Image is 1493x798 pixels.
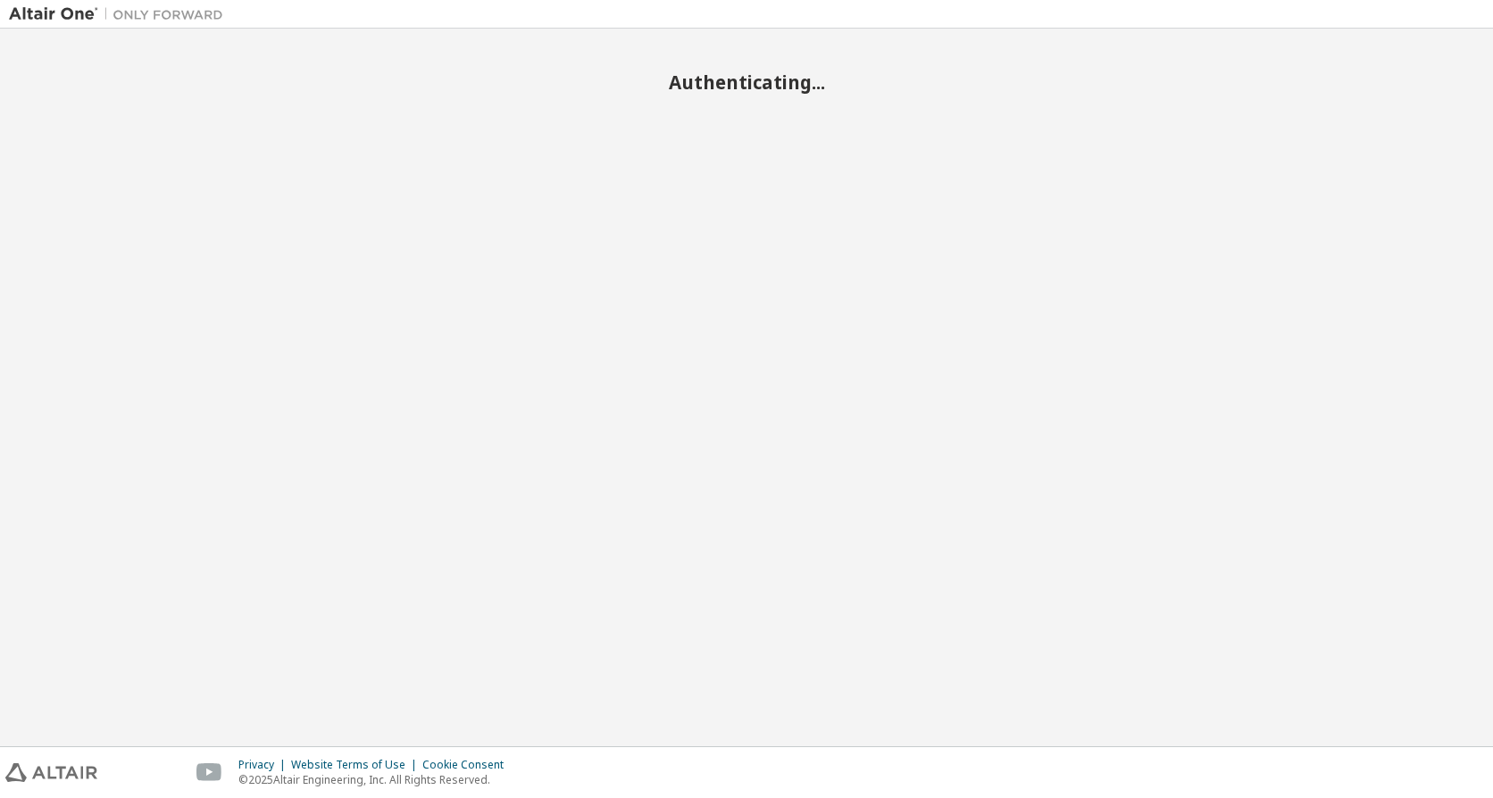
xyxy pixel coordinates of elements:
div: Website Terms of Use [291,758,422,772]
p: © 2025 Altair Engineering, Inc. All Rights Reserved. [238,772,514,787]
img: Altair One [9,5,232,23]
div: Privacy [238,758,291,772]
img: youtube.svg [196,763,222,782]
div: Cookie Consent [422,758,514,772]
h2: Authenticating... [9,71,1484,94]
img: altair_logo.svg [5,763,97,782]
